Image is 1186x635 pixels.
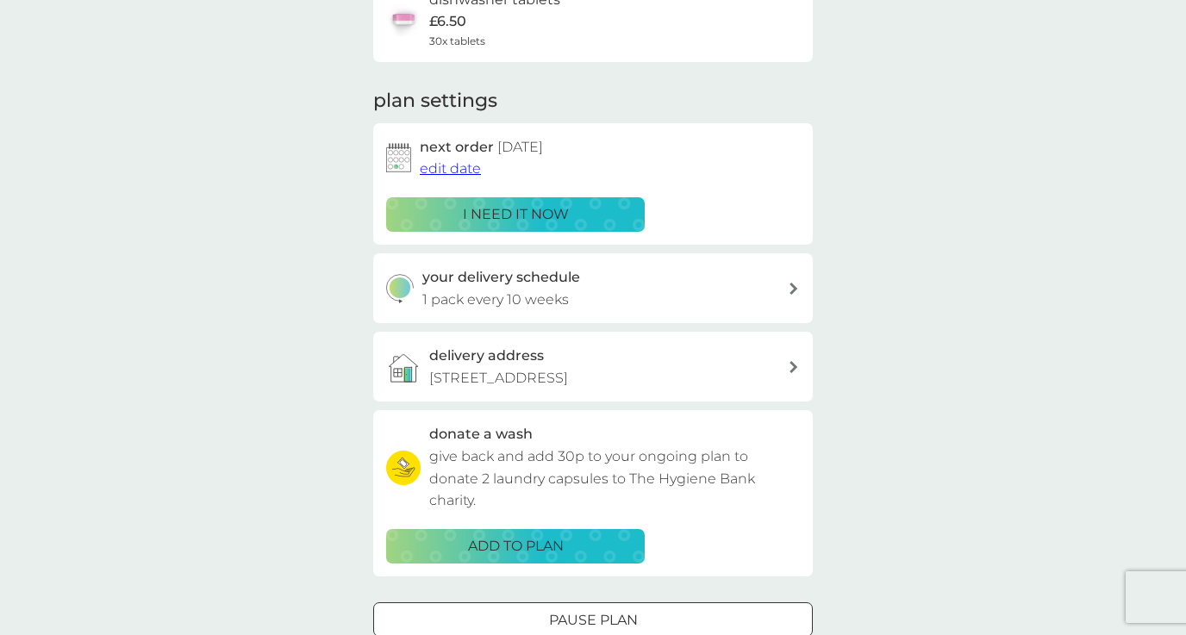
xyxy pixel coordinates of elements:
[463,203,569,226] p: i need it now
[422,266,580,289] h3: your delivery schedule
[468,535,564,557] p: ADD TO PLAN
[429,345,544,367] h3: delivery address
[422,289,569,311] p: 1 pack every 10 weeks
[429,445,800,512] p: give back and add 30p to your ongoing plan to donate 2 laundry capsules to The Hygiene Bank charity.
[420,160,481,177] span: edit date
[429,33,485,49] span: 30x tablets
[420,158,481,180] button: edit date
[386,197,645,232] button: i need it now
[373,332,813,402] a: delivery address[STREET_ADDRESS]
[429,367,568,389] p: [STREET_ADDRESS]
[373,88,497,115] h2: plan settings
[429,10,466,33] p: £6.50
[373,253,813,323] button: your delivery schedule1 pack every 10 weeks
[429,423,533,445] h3: donate a wash
[497,139,543,155] span: [DATE]
[549,609,638,632] p: Pause plan
[386,529,645,563] button: ADD TO PLAN
[420,136,543,159] h2: next order
[386,2,421,36] img: dishwasher tablets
